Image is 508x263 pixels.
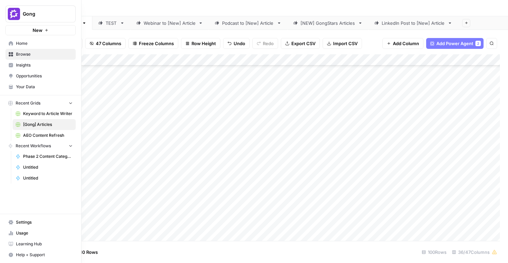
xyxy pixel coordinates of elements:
span: Redo [263,40,274,47]
a: AEO Content Refresh [13,130,76,141]
button: Undo [223,38,250,49]
a: [Gong] Articles [13,119,76,130]
a: Your Data [5,81,76,92]
a: Insights [5,60,76,71]
span: Phase 2 Content Categorizer [23,153,73,159]
a: Keyword to Article Writer [13,108,76,119]
a: LinkedIn Post to [New] Article [368,16,458,30]
button: Workspace: Gong [5,5,76,22]
a: Phase 2 Content Categorizer [13,151,76,162]
span: Add Power Agent [436,40,473,47]
span: Recent Workflows [16,143,51,149]
a: TEST [92,16,130,30]
button: Redo [252,38,278,49]
a: Untitled [13,173,76,184]
span: Untitled [23,164,73,170]
button: Freeze Columns [128,38,178,49]
button: Row Height [181,38,220,49]
span: Undo [234,40,245,47]
span: Keyword to Article Writer [23,111,73,117]
span: Help + Support [16,252,73,258]
span: Export CSV [291,40,315,47]
a: [NEW] GongStars Articles [287,16,368,30]
span: Row Height [192,40,216,47]
span: [Gong] Articles [23,121,73,128]
button: Import CSV [323,38,362,49]
a: Learning Hub [5,239,76,249]
span: Settings [16,219,73,225]
div: 2 [475,41,481,46]
button: 47 Columns [85,38,126,49]
a: Settings [5,217,76,228]
button: Add Column [382,38,423,49]
span: Your Data [16,84,73,90]
button: Export CSV [281,38,320,49]
span: New [33,27,42,34]
button: New [5,25,76,35]
span: Recent Grids [16,100,40,106]
button: Add Power Agent2 [426,38,484,49]
div: [NEW] GongStars Articles [301,20,355,26]
a: Opportunities [5,71,76,81]
a: Webinar to [New] Article [130,16,209,30]
span: Learning Hub [16,241,73,247]
span: 47 Columns [96,40,121,47]
span: Add Column [393,40,419,47]
div: TEST [106,20,117,26]
span: Home [16,40,73,46]
span: Opportunities [16,73,73,79]
span: Freeze Columns [139,40,174,47]
span: AEO Content Refresh [23,132,73,138]
button: Recent Grids [5,98,76,108]
div: 36/47 Columns [449,247,500,258]
div: Webinar to [New] Article [144,20,196,26]
a: Home [5,38,76,49]
a: Podcast to [New] Article [209,16,287,30]
button: Recent Workflows [5,141,76,151]
div: 100 Rows [419,247,449,258]
div: LinkedIn Post to [New] Article [382,20,445,26]
span: Browse [16,51,73,57]
a: Browse [5,49,76,60]
a: Untitled [13,162,76,173]
button: Help + Support [5,249,76,260]
span: Import CSV [333,40,358,47]
span: Untitled [23,175,73,181]
span: Add 10 Rows [71,249,98,256]
div: Podcast to [New] Article [222,20,274,26]
span: Usage [16,230,73,236]
img: Gong Logo [8,8,20,20]
span: Insights [16,62,73,68]
span: Gong [23,11,64,17]
a: Usage [5,228,76,239]
span: 2 [477,41,479,46]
